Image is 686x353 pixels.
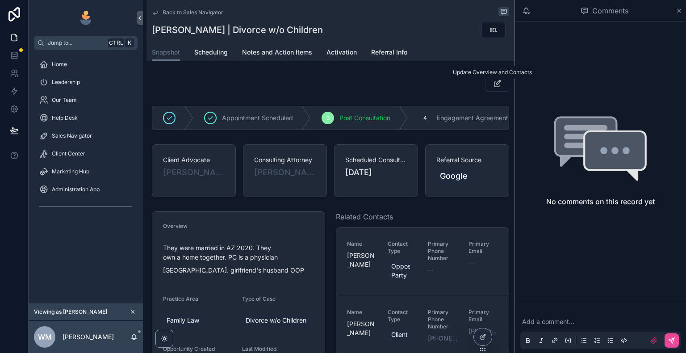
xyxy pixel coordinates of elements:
[163,9,223,16] span: Back to Sales Navigator
[163,166,225,179] a: [PERSON_NAME]
[436,155,498,164] span: Referral Source
[108,38,124,47] span: Ctrl
[52,168,89,175] span: Marketing Hub
[242,345,276,352] span: Last Modified
[152,44,180,61] a: Snapshot
[34,181,138,198] a: Administration App
[126,39,133,46] span: K
[453,69,532,76] span: Update Overview and Contacts
[52,97,77,104] span: Our Team
[52,79,80,86] span: Leadership
[254,155,316,164] span: Consulting Attorney
[34,92,138,108] a: Our Team
[163,295,198,302] span: Practice Area
[52,61,67,68] span: Home
[163,345,215,352] span: Opportunity Created
[34,146,138,162] a: Client Center
[34,56,138,72] a: Home
[254,166,316,179] a: [PERSON_NAME]
[52,186,100,193] span: Administration App
[428,265,433,274] span: --
[326,44,357,62] a: Activation
[242,295,276,302] span: Type of Case
[52,150,85,157] span: Client Center
[152,9,223,16] a: Back to Sales Navigator
[242,44,312,62] a: Notes and Action Items
[63,332,114,341] p: [PERSON_NAME]
[345,155,407,164] span: Scheduled Consultation
[468,258,474,267] span: --
[34,128,138,144] a: Sales Navigator
[34,308,107,315] span: Viewing as [PERSON_NAME]
[423,114,427,122] span: 4
[34,164,138,180] a: Marketing Hub
[428,334,458,343] a: [PHONE_NUMBER]
[345,166,372,179] p: [DATE]
[437,113,523,122] span: Engagement Agreement Sent
[163,223,188,229] span: Overview
[167,316,199,325] span: Family Law
[428,309,458,330] span: Primary Phone Number
[347,319,377,337] span: [PERSON_NAME]
[34,74,138,90] a: Leadership
[326,48,357,57] span: Activation
[52,114,78,122] span: Help Desk
[468,240,498,255] span: Primary Email
[388,309,418,323] span: Contact Type
[246,316,306,325] span: Divorce w/o Children
[440,170,468,182] span: Google
[428,240,458,262] span: Primary Phone Number
[468,327,498,336] a: [PERSON_NAME][EMAIL_ADDRESS][PERSON_NAME][DOMAIN_NAME]
[194,48,228,57] span: Scheduling
[152,24,323,36] h1: [PERSON_NAME] | Divorce w/o Children
[391,262,410,280] span: Opposing Party
[34,36,138,50] button: Jump to...CtrlK
[48,39,105,46] span: Jump to...
[592,5,628,16] span: Comments
[79,11,93,25] img: App logo
[152,48,180,57] span: Snapshot
[29,50,143,225] div: scrollable content
[38,332,52,342] span: WM
[336,211,393,222] span: Related Contacts
[347,251,377,269] span: [PERSON_NAME]
[468,309,498,323] span: Primary Email
[371,44,407,62] a: Referral Info
[339,113,390,122] span: Post Consultation
[347,240,377,248] span: Name
[34,110,138,126] a: Help Desk
[194,44,228,62] a: Scheduling
[242,48,312,57] span: Notes and Action Items
[326,114,330,122] span: 3
[163,155,225,164] span: Client Advocate
[546,196,655,207] h2: No comments on this record yet
[371,48,407,57] span: Referral Info
[388,240,418,255] span: Contact Type
[222,113,293,122] span: Appointment Scheduled
[163,243,314,262] p: They were married in AZ 2020. They own a home together. PC is a physician
[163,265,314,275] p: [GEOGRAPHIC_DATA]. girlfriend's husband OOP
[52,132,92,139] span: Sales Navigator
[391,330,408,339] span: Client
[347,309,377,316] span: Name
[336,228,509,296] a: Name[PERSON_NAME]Contact TypeOpposing PartyPrimary Phone Number--Primary Email--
